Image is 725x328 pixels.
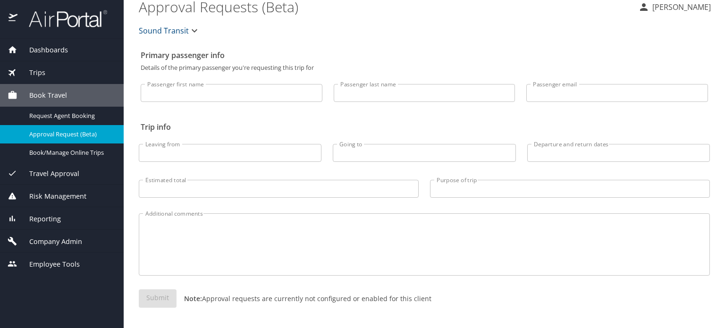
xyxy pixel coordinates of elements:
[29,148,112,157] span: Book/Manage Online Trips
[17,168,79,179] span: Travel Approval
[17,45,68,55] span: Dashboards
[184,294,202,303] strong: Note:
[141,65,708,71] p: Details of the primary passenger you're requesting this trip for
[17,191,86,202] span: Risk Management
[17,67,45,78] span: Trips
[17,90,67,101] span: Book Travel
[17,214,61,224] span: Reporting
[18,9,107,28] img: airportal-logo.png
[29,130,112,139] span: Approval Request (Beta)
[8,9,18,28] img: icon-airportal.png
[17,259,80,269] span: Employee Tools
[141,48,708,63] h2: Primary passenger info
[649,1,711,13] p: [PERSON_NAME]
[29,111,112,120] span: Request Agent Booking
[139,24,189,37] span: Sound Transit
[135,21,204,40] button: Sound Transit
[141,119,708,135] h2: Trip info
[177,294,431,303] p: Approval requests are currently not configured or enabled for this client
[17,236,82,247] span: Company Admin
